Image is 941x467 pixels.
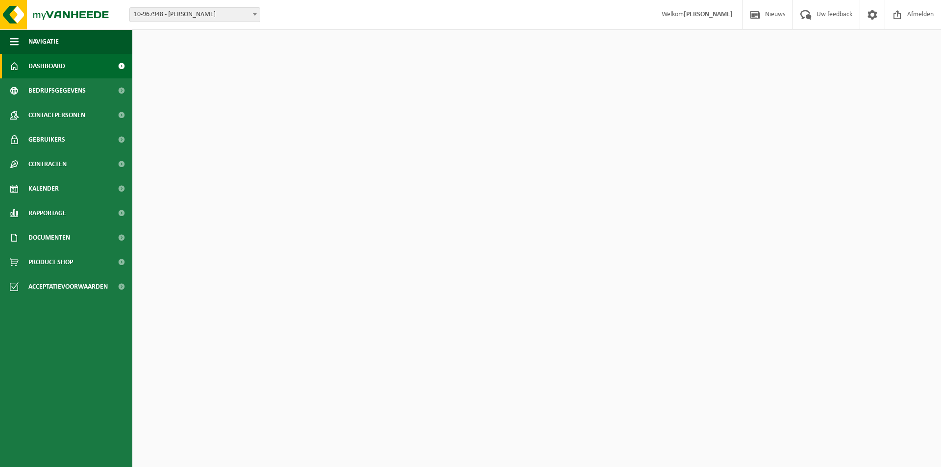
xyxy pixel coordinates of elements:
[28,103,85,127] span: Contactpersonen
[28,201,66,225] span: Rapportage
[28,225,70,250] span: Documenten
[28,127,65,152] span: Gebruikers
[129,7,260,22] span: 10-967948 - VERVENNE, WARD - WERVIK
[28,152,67,176] span: Contracten
[28,176,59,201] span: Kalender
[28,274,108,299] span: Acceptatievoorwaarden
[28,250,73,274] span: Product Shop
[28,29,59,54] span: Navigatie
[684,11,733,18] strong: [PERSON_NAME]
[130,8,260,22] span: 10-967948 - VERVENNE, WARD - WERVIK
[28,54,65,78] span: Dashboard
[28,78,86,103] span: Bedrijfsgegevens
